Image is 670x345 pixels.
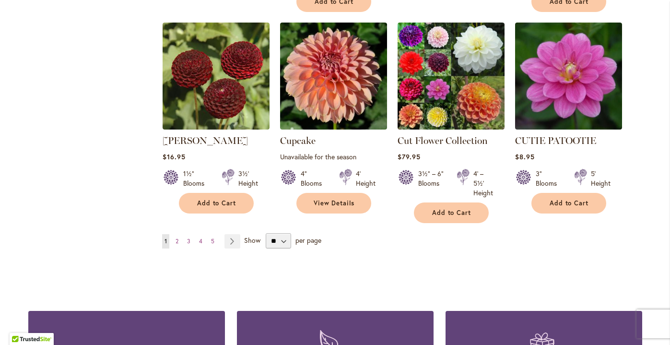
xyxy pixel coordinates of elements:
[515,23,622,130] img: CUTIE PATOOTIE
[280,122,387,131] a: Cupcake
[280,152,387,161] p: Unavailable for the season
[197,234,205,249] a: 4
[398,122,505,131] a: CUT FLOWER COLLECTION
[173,234,181,249] a: 2
[515,122,622,131] a: CUTIE PATOOTIE
[165,238,167,245] span: 1
[356,169,376,188] div: 4' Height
[418,169,445,198] div: 3½" – 6" Blooms
[296,193,371,214] a: View Details
[280,135,316,146] a: Cupcake
[295,236,321,245] span: per page
[432,209,471,217] span: Add to Cart
[515,152,535,161] span: $8.95
[414,202,489,223] button: Add to Cart
[209,234,217,249] a: 5
[473,169,493,198] div: 4' – 5½' Height
[7,311,34,338] iframe: Launch Accessibility Center
[515,135,596,146] a: CUTIE PATOOTIE
[550,199,589,207] span: Add to Cart
[301,169,328,188] div: 4" Blooms
[163,152,186,161] span: $16.95
[199,238,202,245] span: 4
[398,23,505,130] img: CUT FLOWER COLLECTION
[398,135,488,146] a: Cut Flower Collection
[591,169,611,188] div: 5' Height
[314,199,355,207] span: View Details
[179,193,254,214] button: Add to Cart
[185,234,193,249] a: 3
[163,23,270,130] img: CROSSFIELD EBONY
[183,169,210,188] div: 1½" Blooms
[244,236,260,245] span: Show
[163,122,270,131] a: CROSSFIELD EBONY
[187,238,190,245] span: 3
[536,169,563,188] div: 3" Blooms
[163,135,248,146] a: [PERSON_NAME]
[398,152,421,161] span: $79.95
[280,23,387,130] img: Cupcake
[197,199,236,207] span: Add to Cart
[211,238,214,245] span: 5
[176,238,178,245] span: 2
[531,193,606,214] button: Add to Cart
[238,169,258,188] div: 3½' Height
